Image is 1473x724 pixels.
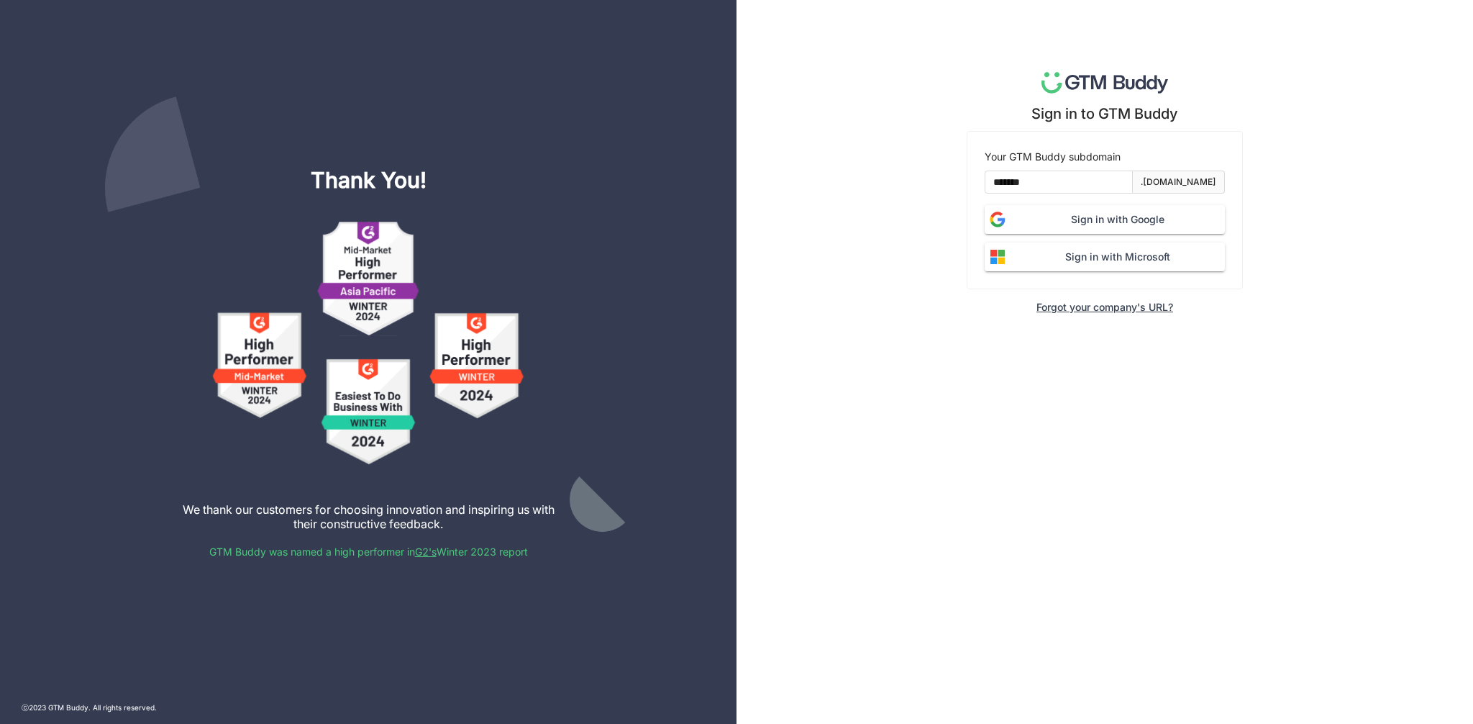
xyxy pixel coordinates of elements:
button: Sign in with Microsoft [985,243,1225,271]
div: Forgot your company's URL? [1036,301,1173,313]
button: Sign in with Google [985,205,1225,234]
img: microsoft.svg [985,244,1011,270]
img: logo [1041,72,1169,94]
img: google_logo.png [985,207,1011,232]
span: Sign in with Microsoft [1011,249,1225,265]
span: Sign in with Google [1011,212,1225,227]
div: Your GTM Buddy subdomain [985,149,1225,165]
div: .[DOMAIN_NAME] [1141,176,1216,189]
a: G2's [415,546,437,558]
div: Sign in to GTM Buddy [1031,105,1178,122]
